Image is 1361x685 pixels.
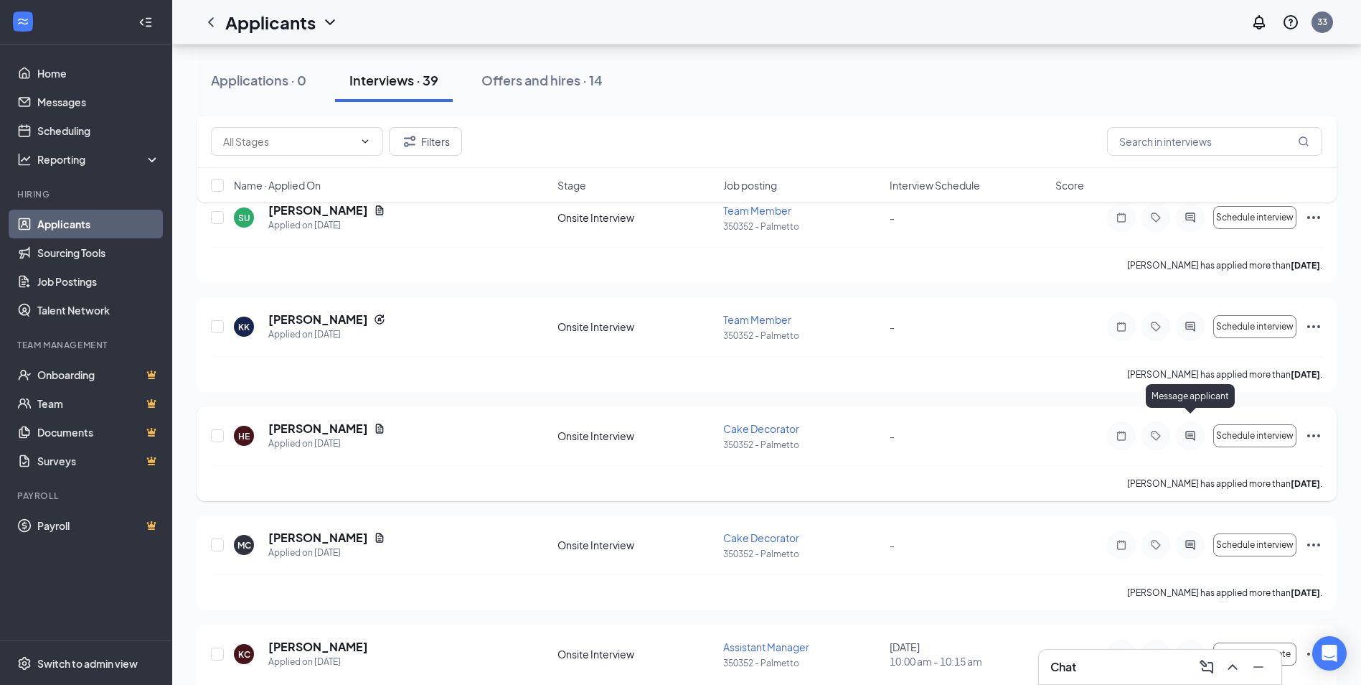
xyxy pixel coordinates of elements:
[374,423,385,434] svg: Document
[1251,14,1268,31] svg: Notifications
[321,14,339,31] svg: ChevronDown
[1291,369,1320,380] b: [DATE]
[1224,658,1241,676] svg: ChevronUp
[890,211,895,224] span: -
[1221,656,1244,679] button: ChevronUp
[1113,539,1130,551] svg: Note
[723,220,880,233] p: 350352 - Palmetto
[557,210,715,225] div: Onsite Interview
[37,116,160,145] a: Scheduling
[234,178,321,192] span: Name · Applied On
[223,134,354,149] input: All Stages
[37,389,160,418] a: TeamCrown
[723,422,799,435] span: Cake Decorator
[1213,206,1296,229] button: Schedule interview
[17,152,32,167] svg: Analysis
[374,314,385,325] svg: Reapply
[1305,646,1322,663] svg: Ellipses
[723,548,880,560] p: 350352 - Palmetto
[557,647,715,661] div: Onsite Interview
[723,313,791,326] span: Team Member
[202,14,220,31] svg: ChevronLeft
[17,188,157,200] div: Hiring
[1216,540,1294,550] span: Schedule interview
[1107,127,1322,156] input: Search in interviews
[890,320,895,333] span: -
[1291,260,1320,271] b: [DATE]
[1113,430,1130,442] svg: Note
[37,656,138,671] div: Switch to admin view
[268,639,368,655] h5: [PERSON_NAME]
[1182,212,1199,223] svg: ActiveChat
[374,532,385,544] svg: Document
[37,511,160,540] a: PayrollCrown
[37,152,161,167] div: Reporting
[557,538,715,552] div: Onsite Interview
[238,321,250,333] div: KK
[1182,430,1199,442] svg: ActiveChat
[1055,178,1084,192] span: Score
[1305,427,1322,444] svg: Ellipses
[1216,431,1294,441] span: Schedule interview
[268,218,385,233] div: Applied on [DATE]
[1305,536,1322,554] svg: Ellipses
[890,640,1047,668] div: [DATE]
[238,212,250,224] div: SU
[557,178,586,192] span: Stage
[37,238,160,267] a: Sourcing Tools
[1147,321,1164,332] svg: Tag
[1195,656,1218,679] button: ComposeMessage
[1213,424,1296,447] button: Schedule interview
[723,439,880,451] p: 350352 - Palmetto
[37,447,160,475] a: SurveysCrown
[723,178,777,192] span: Job posting
[1291,587,1320,598] b: [DATE]
[1216,322,1294,332] span: Schedule interview
[349,71,438,89] div: Interviews · 39
[237,539,251,551] div: MC
[268,546,385,560] div: Applied on [DATE]
[1291,478,1320,489] b: [DATE]
[268,327,385,342] div: Applied on [DATE]
[1127,259,1322,271] p: [PERSON_NAME] has applied more than .
[557,320,715,334] div: Onsite Interview
[37,59,160,88] a: Home
[1198,658,1215,676] svg: ComposeMessage
[1113,648,1130,660] svg: Note
[1298,136,1309,147] svg: MagnifyingGlass
[211,71,306,89] div: Applications · 0
[1213,315,1296,338] button: Schedule interview
[401,133,418,150] svg: Filter
[268,421,368,437] h5: [PERSON_NAME]
[16,14,30,29] svg: WorkstreamLogo
[238,648,250,661] div: KC
[890,429,895,442] span: -
[268,312,368,327] h5: [PERSON_NAME]
[1147,430,1164,442] svg: Tag
[1050,659,1076,675] h3: Chat
[17,656,32,671] svg: Settings
[37,296,160,325] a: Talent Network
[1282,14,1299,31] svg: QuestionInfo
[890,539,895,551] span: -
[1127,587,1322,599] p: [PERSON_NAME] has applied more than .
[1247,656,1270,679] button: Minimize
[1147,648,1164,660] svg: Tag
[359,136,371,147] svg: ChevronDown
[1305,209,1322,226] svg: Ellipses
[1182,321,1199,332] svg: ActiveChat
[1113,321,1130,332] svg: Note
[37,210,160,238] a: Applicants
[225,10,316,34] h1: Applicants
[723,657,880,669] p: 350352 - Palmetto
[1127,477,1322,490] p: [PERSON_NAME] has applied more than .
[268,530,368,546] h5: [PERSON_NAME]
[268,655,368,669] div: Applied on [DATE]
[1182,648,1199,660] svg: ActiveChat
[1213,643,1296,666] button: Mark as complete
[890,654,1047,668] span: 10:00 am - 10:15 am
[1182,539,1199,551] svg: ActiveChat
[37,418,160,447] a: DocumentsCrown
[1312,636,1347,671] div: Open Intercom Messenger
